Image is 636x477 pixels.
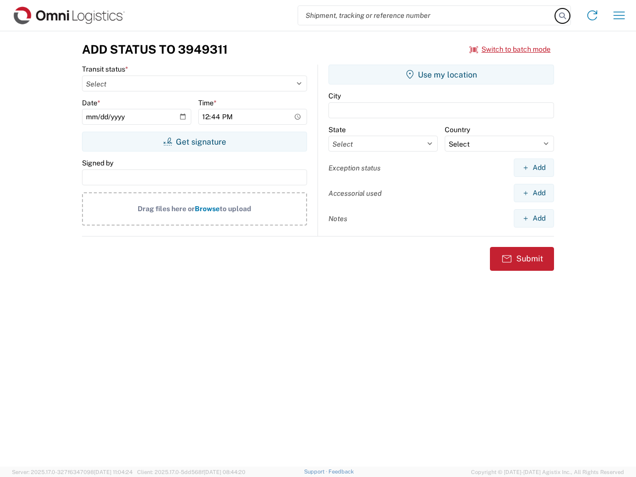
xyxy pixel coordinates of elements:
[445,125,470,134] label: Country
[12,469,133,475] span: Server: 2025.17.0-327f6347098
[514,159,554,177] button: Add
[204,469,245,475] span: [DATE] 08:44:20
[298,6,556,25] input: Shipment, tracking or reference number
[220,205,251,213] span: to upload
[471,468,624,477] span: Copyright © [DATE]-[DATE] Agistix Inc., All Rights Reserved
[328,125,346,134] label: State
[328,163,381,172] label: Exception status
[328,214,347,223] label: Notes
[470,41,551,58] button: Switch to batch mode
[490,247,554,271] button: Submit
[82,159,113,167] label: Signed by
[198,98,217,107] label: Time
[82,42,228,57] h3: Add Status to 3949311
[514,184,554,202] button: Add
[82,65,128,74] label: Transit status
[138,205,195,213] span: Drag files here or
[514,209,554,228] button: Add
[328,65,554,84] button: Use my location
[328,189,382,198] label: Accessorial used
[195,205,220,213] span: Browse
[304,469,329,475] a: Support
[82,98,100,107] label: Date
[94,469,133,475] span: [DATE] 11:04:24
[137,469,245,475] span: Client: 2025.17.0-5dd568f
[328,91,341,100] label: City
[82,132,307,152] button: Get signature
[328,469,354,475] a: Feedback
